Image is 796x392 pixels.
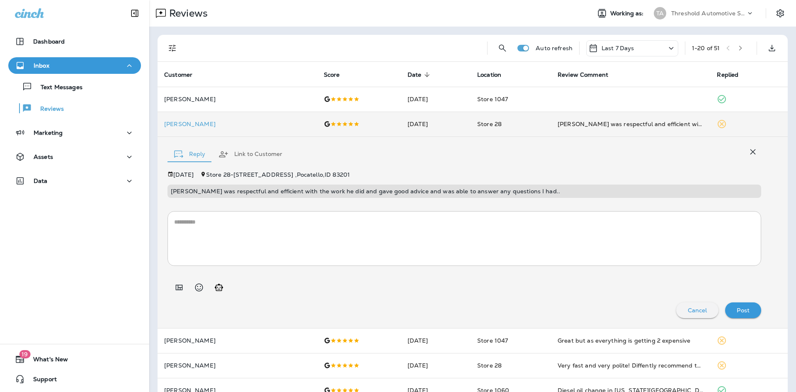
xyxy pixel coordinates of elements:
button: 19What's New [8,351,141,368]
span: Store 1047 [477,337,508,344]
button: Text Messages [8,78,141,95]
p: Threshold Automotive Service dba Grease Monkey [671,10,746,17]
p: Auto refresh [536,45,573,51]
button: Inbox [8,57,141,74]
td: [DATE] [401,328,471,353]
td: [DATE] [401,112,471,136]
span: Date [408,71,432,78]
button: Settings [773,6,788,21]
button: Search Reviews [494,40,511,56]
p: Cancel [688,307,707,314]
span: Date [408,71,422,78]
div: 1 - 20 of 51 [692,45,720,51]
button: Add in a premade template [171,279,187,296]
span: Score [324,71,340,78]
span: Store 28 - [STREET_ADDRESS] , Pocatello , ID 83201 [206,171,350,178]
p: Data [34,178,48,184]
button: Support [8,371,141,387]
span: Location [477,71,501,78]
button: Cancel [676,302,719,318]
button: Filters [164,40,181,56]
span: Working as: [610,10,646,17]
td: [DATE] [401,87,471,112]
p: [DATE] [173,171,194,178]
span: Customer [164,71,203,78]
p: Assets [34,153,53,160]
span: Customer [164,71,192,78]
span: Replied [717,71,749,78]
td: [DATE] [401,353,471,378]
span: Review Comment [558,71,619,78]
p: [PERSON_NAME] was respectful and efficient with the work he did and gave good advice and was able... [171,188,758,195]
p: Reviews [166,7,208,19]
span: Store 28 [477,362,502,369]
p: Reviews [32,105,64,113]
span: Replied [717,71,738,78]
p: [PERSON_NAME] [164,121,311,127]
button: Reply [167,139,212,169]
div: James was respectful and efficient with the work he did and gave good advice and was able to answ... [558,120,704,128]
div: Great but as everything is getting 2 expensive [558,336,704,345]
p: Post [737,307,750,314]
div: TA [654,7,666,19]
span: 19 [19,350,30,358]
p: Marketing [34,129,63,136]
button: Link to Customer [212,139,289,169]
span: Location [477,71,512,78]
span: What's New [25,356,68,366]
p: Text Messages [32,84,83,92]
p: Dashboard [33,38,65,45]
button: Select an emoji [191,279,207,296]
p: [PERSON_NAME] [164,362,311,369]
div: Very fast and very polite! Diffently recommend this company to anyone!! They have my business!!! 💯🫶😁 [558,361,704,370]
p: [PERSON_NAME] [164,96,311,102]
button: Marketing [8,124,141,141]
p: Inbox [34,62,49,69]
p: Last 7 Days [602,45,634,51]
button: Dashboard [8,33,141,50]
button: Generate AI response [211,279,227,296]
span: Review Comment [558,71,608,78]
button: Assets [8,149,141,165]
button: Collapse Sidebar [123,5,146,22]
div: Click to view Customer Drawer [164,121,311,127]
p: [PERSON_NAME] [164,337,311,344]
button: Data [8,173,141,189]
span: Store 1047 [477,95,508,103]
button: Reviews [8,100,141,117]
button: Export as CSV [764,40,780,56]
span: Support [25,376,57,386]
button: Post [725,302,761,318]
span: Store 28 [477,120,502,128]
span: Score [324,71,351,78]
